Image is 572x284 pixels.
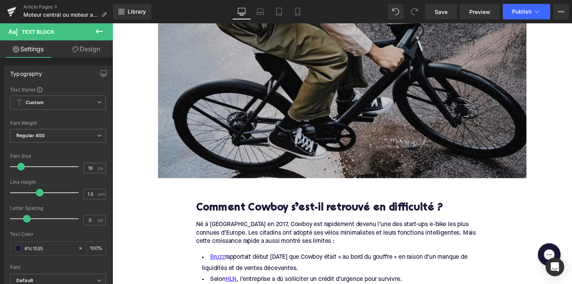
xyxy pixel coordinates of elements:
span: Publish [512,9,532,15]
div: Font Size [10,153,106,159]
b: Custom [26,99,44,106]
span: em [98,192,105,197]
div: % [87,242,105,255]
a: Article Pages [23,4,113,10]
button: Undo [388,4,404,19]
span: rapportait début [DATE] que Cowboy était « au bord du gouffre » en raison d’un manque de liquidit... [92,237,364,254]
iframe: Gorgias live chat messenger [432,223,463,251]
span: Né à [GEOGRAPHIC_DATA] en 2017, Cowboy est rapidement devenu l’une des start-ups e-bike les plus ... [86,203,372,227]
div: Font [10,265,106,270]
button: More [553,4,569,19]
span: Text Block [22,29,54,35]
h2: Comment Cowboy s’est-il retrouvé en difficulté ? [86,183,385,195]
a: Desktop [232,4,251,19]
span: px [98,218,105,223]
div: Open Intercom Messenger [546,258,564,276]
a: HLN [116,257,127,268]
span: Preview [469,8,490,16]
i: Default [16,277,33,284]
a: New Library [113,4,151,19]
a: Bruzz [100,234,116,246]
div: Text Styles [10,86,106,92]
button: Publish [503,4,550,19]
a: Laptop [251,4,270,19]
div: Text Color [10,232,106,237]
b: Regular 400 [16,132,45,138]
span: Save [435,8,447,16]
div: Typography [10,66,42,77]
span: Library [128,8,146,15]
div: Font Weight [10,120,106,126]
a: Design [58,40,114,58]
span: px [98,166,105,171]
div: Letter Spacing [10,206,106,211]
input: Color [25,244,74,253]
div: Line Height [10,179,106,185]
span: Selon , l’entreprise a dû solliciter un crédit d’urgence pour survivre. [100,259,297,265]
a: Tablet [270,4,288,19]
a: Preview [460,4,500,19]
a: Mobile [288,4,307,19]
span: Moteur central ou moteur arrière : lequel est fait pour vous ? [23,12,98,18]
button: Redo [407,4,422,19]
